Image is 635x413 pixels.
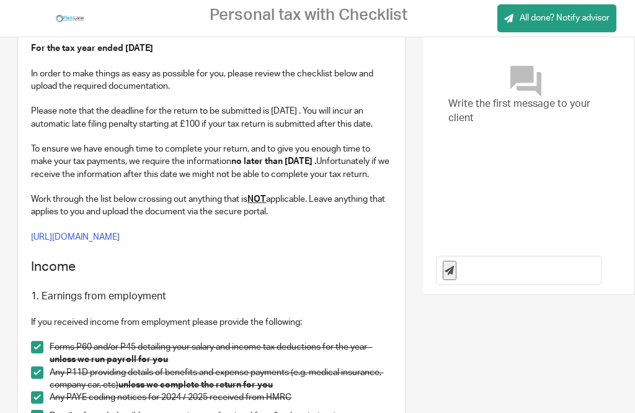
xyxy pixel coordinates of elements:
p: Please note that the deadline for the return to be submitted is [DATE] . You will incur an automa... [31,105,392,130]
h2: Personal tax with Checklist [210,6,407,25]
p: Forms P60 and/or P45 detailing your salary and income tax deductions for the year - [50,341,392,366]
p: In order to make things as easy as possible for you, please review the checklist below and upload... [31,68,392,93]
span: Write the first message to your client [448,97,610,126]
span: All done? Notify advisor [520,12,610,24]
h2: Income [31,256,392,278]
strong: unless we run payroll for you [50,355,168,364]
u: NOT [247,195,266,204]
p: To ensure we have enough time to complete your return, and to give you enough time to make your t... [31,143,392,181]
p: Any P11D providing details of benefits and expense payments (e.g. medical insurance, company car,... [50,366,392,392]
img: Park-Lane_9(72).jpg [55,9,86,28]
p: Work through the list below crossing out anything that is applicable. Leave anything that applies... [31,193,392,219]
p: If you received income from employment please provide the following: [31,316,392,329]
h3: 1. Earnings from employment [31,290,392,303]
strong: For the tax year ended [DATE] [31,44,153,53]
a: [URL][DOMAIN_NAME] [31,233,120,242]
p: Any PAYE coding notices for 2024 / 2025 received from HMRC [50,391,392,404]
strong: unless we complete the return for you [118,381,273,389]
a: All done? Notify advisor [497,4,616,32]
strong: no later than [DATE] . [231,157,316,166]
